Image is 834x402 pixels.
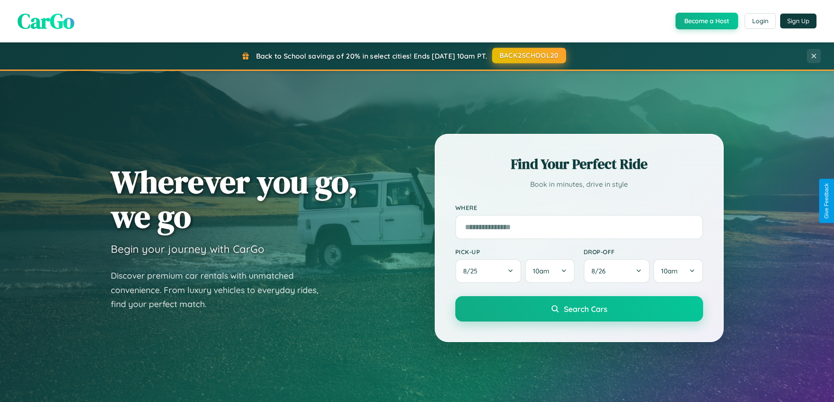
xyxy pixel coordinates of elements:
span: Back to School savings of 20% in select cities! Ends [DATE] 10am PT. [256,52,487,60]
div: Give Feedback [823,183,830,219]
h1: Wherever you go, we go [111,164,358,234]
button: BACK2SCHOOL20 [492,48,566,63]
button: Login [745,13,776,29]
button: 10am [525,259,574,283]
h2: Find Your Perfect Ride [455,154,703,174]
button: Sign Up [780,14,816,28]
h3: Begin your journey with CarGo [111,242,264,255]
label: Where [455,204,703,211]
button: 10am [653,259,703,283]
button: 8/26 [584,259,650,283]
span: 10am [533,267,549,275]
button: Become a Host [676,13,738,29]
span: 8 / 26 [591,267,610,275]
label: Drop-off [584,248,703,255]
label: Pick-up [455,248,575,255]
button: 8/25 [455,259,522,283]
button: Search Cars [455,296,703,322]
p: Discover premium car rentals with unmatched convenience. From luxury vehicles to everyday rides, ... [111,269,330,311]
span: 10am [661,267,678,275]
span: 8 / 25 [463,267,482,275]
span: CarGo [18,7,74,35]
p: Book in minutes, drive in style [455,178,703,191]
span: Search Cars [564,304,607,314]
